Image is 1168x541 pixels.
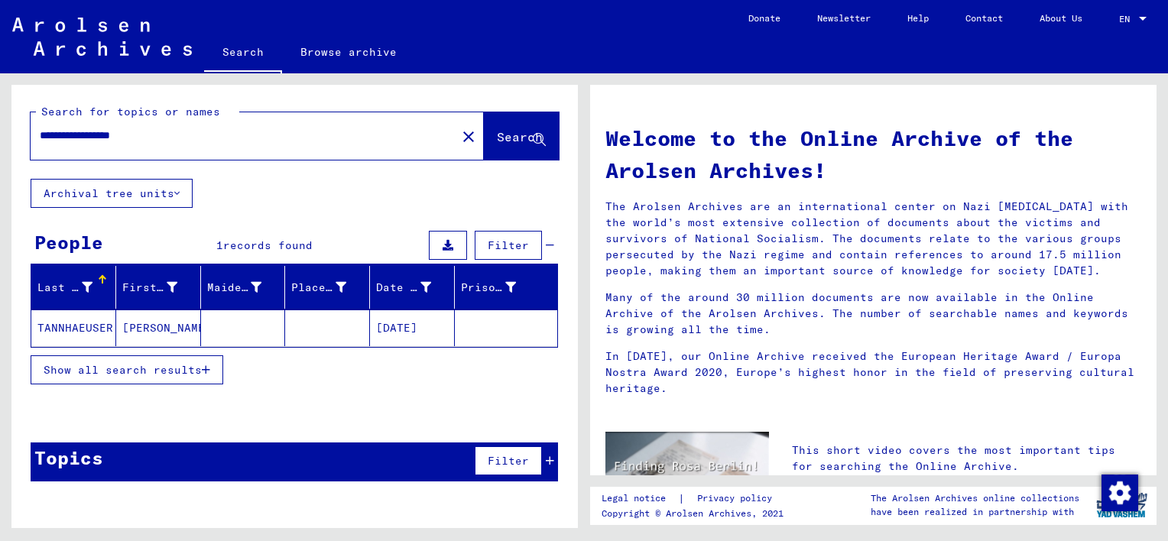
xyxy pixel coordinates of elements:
[207,275,285,300] div: Maiden Name
[1101,475,1138,511] img: Change consent
[602,491,790,507] div: |
[285,266,370,309] mat-header-cell: Place of Birth
[116,309,201,346] mat-cell: [PERSON_NAME]
[484,112,559,160] button: Search
[605,290,1141,338] p: Many of the around 30 million documents are now available in the Online Archive of the Arolsen Ar...
[605,348,1141,397] p: In [DATE], our Online Archive received the European Heritage Award / Europa Nostra Award 2020, Eu...
[34,228,103,256] div: People
[204,34,282,73] a: Search
[122,275,200,300] div: First Name
[871,491,1079,505] p: The Arolsen Archives online collections
[1119,14,1136,24] span: EN
[291,280,346,296] div: Place of Birth
[602,507,790,520] p: Copyright © Arolsen Archives, 2021
[201,266,286,309] mat-header-cell: Maiden Name
[31,266,116,309] mat-header-cell: Last Name
[31,179,193,208] button: Archival tree units
[282,34,415,70] a: Browse archive
[31,355,223,384] button: Show all search results
[376,280,431,296] div: Date of Birth
[291,275,369,300] div: Place of Birth
[605,199,1141,279] p: The Arolsen Archives are an international center on Nazi [MEDICAL_DATA] with the world’s most ext...
[34,444,103,471] div: Topics
[370,266,455,309] mat-header-cell: Date of Birth
[44,363,202,377] span: Show all search results
[685,491,790,507] a: Privacy policy
[12,18,192,56] img: Arolsen_neg.svg
[488,238,529,252] span: Filter
[871,505,1079,519] p: have been realized in partnership with
[376,275,454,300] div: Date of Birth
[1093,486,1150,524] img: yv_logo.png
[37,280,92,296] div: Last Name
[207,280,262,296] div: Maiden Name
[455,266,557,309] mat-header-cell: Prisoner #
[216,238,223,252] span: 1
[475,231,542,260] button: Filter
[122,280,177,296] div: First Name
[488,454,529,468] span: Filter
[461,280,516,296] div: Prisoner #
[461,275,539,300] div: Prisoner #
[116,266,201,309] mat-header-cell: First Name
[1101,474,1137,510] div: Change consent
[605,122,1141,186] h1: Welcome to the Online Archive of the Arolsen Archives!
[223,238,313,252] span: records found
[475,446,542,475] button: Filter
[602,491,678,507] a: Legal notice
[453,121,484,151] button: Clear
[37,275,115,300] div: Last Name
[497,129,543,144] span: Search
[792,442,1141,475] p: This short video covers the most important tips for searching the Online Archive.
[605,432,769,520] img: video.jpg
[370,309,455,346] mat-cell: [DATE]
[31,309,116,346] mat-cell: TANNHAEUSER
[459,128,478,146] mat-icon: close
[41,105,220,118] mat-label: Search for topics or names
